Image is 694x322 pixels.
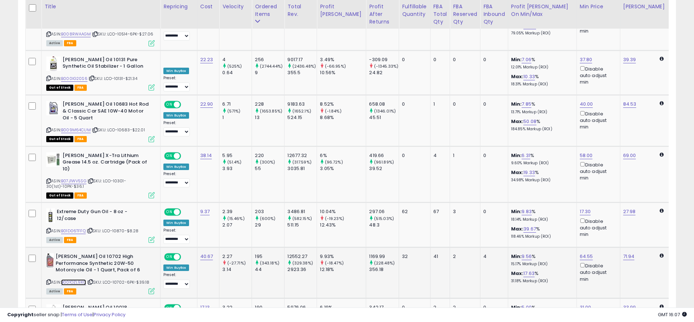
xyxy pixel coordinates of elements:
div: Profit [PERSON_NAME] on Min/Max [511,3,574,18]
small: (-18.47%) [325,260,344,266]
p: 79.05% Markup (ROI) [511,31,571,36]
div: FBA Total Qty [433,3,447,26]
span: FBA [74,192,87,199]
small: (2744.44%) [260,63,283,69]
small: (600%) [260,216,276,221]
p: 13.71% Markup (ROI) [511,110,571,115]
small: (228.48%) [374,260,395,266]
div: 0 [483,152,502,159]
b: Min: [511,208,522,215]
div: Disable auto adjust min [580,65,614,86]
div: 195 [255,253,284,260]
div: FBA inbound Qty [483,3,505,26]
div: 524.15 [287,114,317,121]
span: All listings that are currently out of stock and unavailable for purchase on Amazon [46,85,73,91]
a: Privacy Policy [94,311,125,318]
div: % [511,253,571,267]
div: Preset: [163,171,192,188]
span: OFF [180,209,192,215]
div: Win BuyBox [163,68,189,74]
div: 8.68% [320,114,366,121]
div: 9 [255,69,284,76]
div: 13 [255,114,284,121]
div: -309.09 [369,56,399,63]
span: All listings currently available for purchase on Amazon [46,40,63,46]
div: % [511,101,571,114]
small: (1346.01%) [374,108,396,114]
div: Preset: [163,228,192,244]
a: 84.53 [623,101,637,108]
small: (-27.71%) [227,260,246,266]
div: Win BuyBox [163,264,189,271]
div: 220 [255,152,284,159]
b: Max: [511,225,524,232]
small: (1653.85%) [260,108,283,114]
b: Min: [511,152,522,159]
a: 9.56 [522,253,532,260]
div: [PERSON_NAME] [623,3,666,10]
div: 658.08 [369,101,399,107]
div: 3.14 [222,266,252,273]
div: 0 [483,208,502,215]
div: 297.06 [369,208,399,215]
div: ASIN: [46,56,155,90]
div: ASIN: [46,101,155,141]
span: ON [165,102,174,108]
div: Profit [PERSON_NAME] [320,3,363,18]
a: 71.94 [623,253,635,260]
a: 40.00 [580,101,593,108]
span: | SKU: LCO-10870-$8.28 [87,228,139,234]
span: | SKU: LCO-10514-6PK-$27.06 [92,31,154,37]
span: All listings that are currently out of stock and unavailable for purchase on Amazon [46,136,73,142]
b: [PERSON_NAME] Oil 10131 Pure Synthetic Oil Stabilizer - 1 Gallon [63,56,150,72]
small: (-19.23%) [325,216,344,221]
div: Win BuyBox [163,220,189,226]
b: Max: [511,22,524,29]
div: 3.93 [222,165,252,172]
span: | SKU: LCO-10301-30(1st)-10PK-$36.1 [46,178,126,189]
p: 12.01% Markup (ROI) [511,65,571,70]
small: (2436.48%) [292,63,316,69]
p: 15.17% Markup (ROI) [511,262,571,267]
div: 1 [222,114,252,121]
div: 45.51 [369,114,399,121]
div: % [511,169,571,183]
div: % [511,56,571,70]
div: Velocity [222,3,249,10]
div: 5.95 [222,152,252,159]
div: Preset: [163,76,192,92]
small: (525%) [227,63,242,69]
a: B07J1WV5SG [61,178,86,184]
div: 3 [453,208,475,215]
small: (96.72%) [325,159,343,165]
div: 6% [320,152,366,159]
span: OFF [180,254,192,260]
div: 0 [402,56,424,63]
a: Terms of Use [62,311,93,318]
div: Profit After Returns [369,3,396,26]
div: ASIN: [46,253,155,293]
b: Min: [511,253,522,260]
div: Win BuyBox [163,164,189,170]
a: 6.31 [522,152,530,159]
small: (961.89%) [374,159,394,165]
img: 41AbLUQkHlL._SL40_.jpg [46,208,55,223]
div: 12677.32 [287,152,317,159]
b: Max: [511,270,524,277]
div: 0 [402,152,424,159]
a: 22.90 [200,101,213,108]
div: 67 [433,208,445,215]
div: Total Rev. [287,3,314,18]
div: Disable auto adjust min [580,262,614,283]
img: 41dAJWfpLxL._SL40_.jpg [46,56,61,71]
img: 41n3Q-E5EcL._SL40_.jpg [46,253,54,268]
div: 0 [453,56,475,63]
div: 2.07 [222,222,252,228]
div: Preset: [163,272,192,289]
p: 118.46% Markup (ROI) [511,234,571,239]
div: 511.15 [287,222,317,228]
a: B009M64CUM [61,127,91,133]
div: 8.52% [320,101,366,107]
div: ASIN: [46,208,155,242]
span: OFF [180,153,192,159]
